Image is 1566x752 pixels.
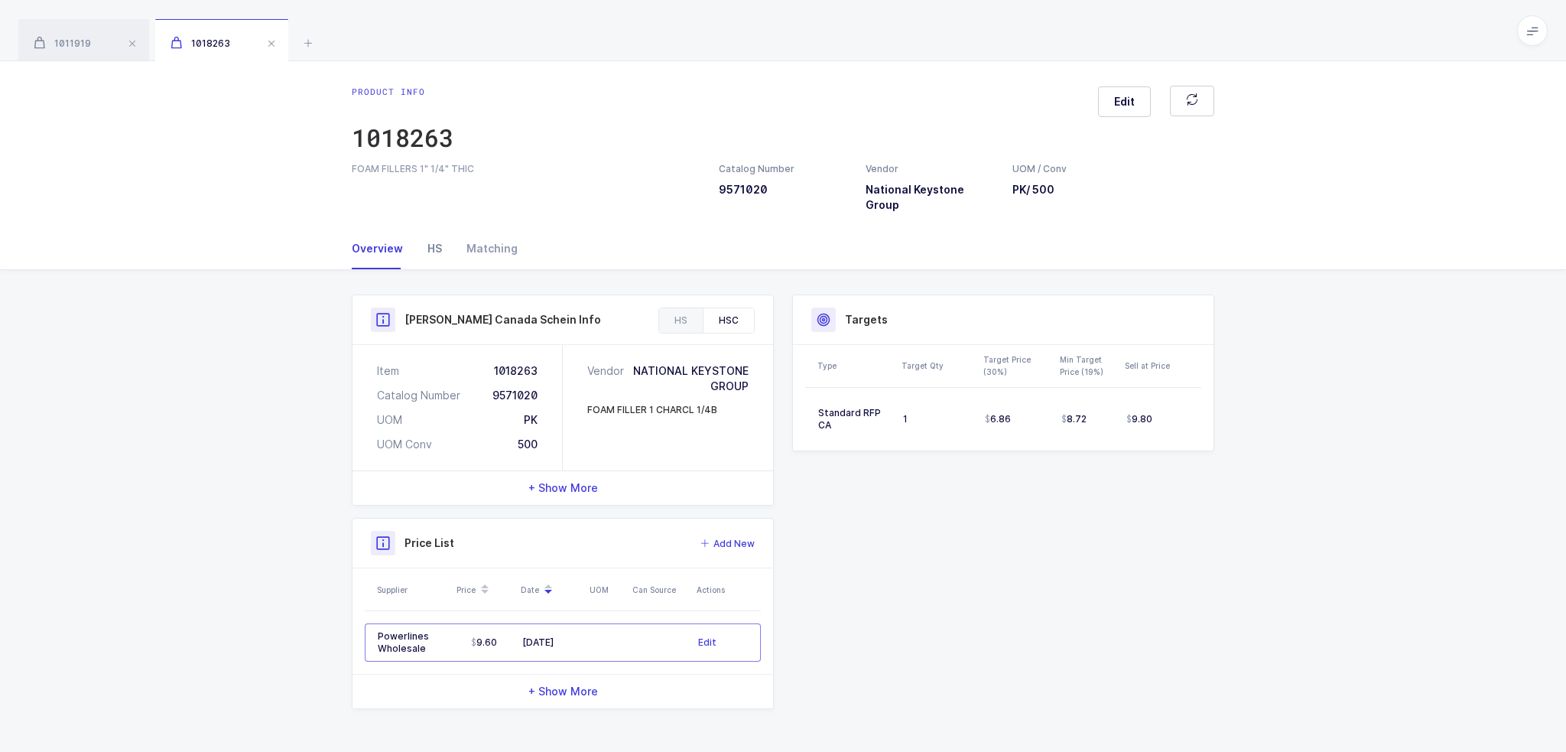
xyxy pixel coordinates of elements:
[404,536,454,551] h3: Price List
[713,536,755,552] span: Add New
[353,471,773,505] div: + Show More
[985,413,1011,425] span: 6.86
[352,86,453,98] div: Product info
[632,584,687,596] div: Can Source
[902,360,974,372] div: Target Qty
[983,353,1051,378] div: Target Price (30%)
[377,584,447,596] div: Supplier
[587,403,717,417] div: FOAM FILLER 1 CHARCL 1/4B
[352,162,700,176] div: FOAM FILLERS 1" 1/4" THIC
[659,308,703,333] div: HS
[521,577,580,603] div: Date
[1012,162,1067,176] div: UOM / Conv
[378,630,446,655] div: Powerlines Wholesale
[698,635,716,650] button: Edit
[590,584,623,596] div: UOM
[522,636,579,649] div: [DATE]
[866,162,994,176] div: Vendor
[1098,86,1151,117] button: Edit
[818,407,881,431] span: Standard RFP CA
[697,584,756,596] div: Actions
[518,437,538,452] div: 500
[817,360,892,372] div: Type
[1012,182,1067,197] h3: PK
[587,363,630,394] div: Vendor
[353,675,773,708] div: + Show More
[1026,183,1054,196] span: / 500
[377,437,432,452] div: UOM Conv
[1061,413,1087,425] span: 8.72
[471,636,497,649] span: 9.60
[630,363,749,394] div: NATIONAL KEYSTONE GROUP
[903,413,908,425] span: 1
[845,312,888,327] h3: Targets
[456,577,512,603] div: Price
[1114,94,1135,109] span: Edit
[703,308,754,333] div: HSC
[524,412,538,428] div: PK
[866,182,994,213] h3: National Keystone Group
[454,228,518,269] div: Matching
[171,37,230,49] span: 1018263
[528,480,598,496] span: + Show More
[377,412,402,428] div: UOM
[1126,413,1152,425] span: 9.80
[404,312,601,327] h3: [PERSON_NAME] Canada Schein Info
[1060,353,1116,378] div: Min Target Price (19%)
[1125,360,1197,372] div: Sell at Price
[34,37,91,49] span: 1011919
[528,684,598,699] span: + Show More
[352,228,415,269] div: Overview
[415,228,454,269] div: HS
[700,536,755,552] button: Add New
